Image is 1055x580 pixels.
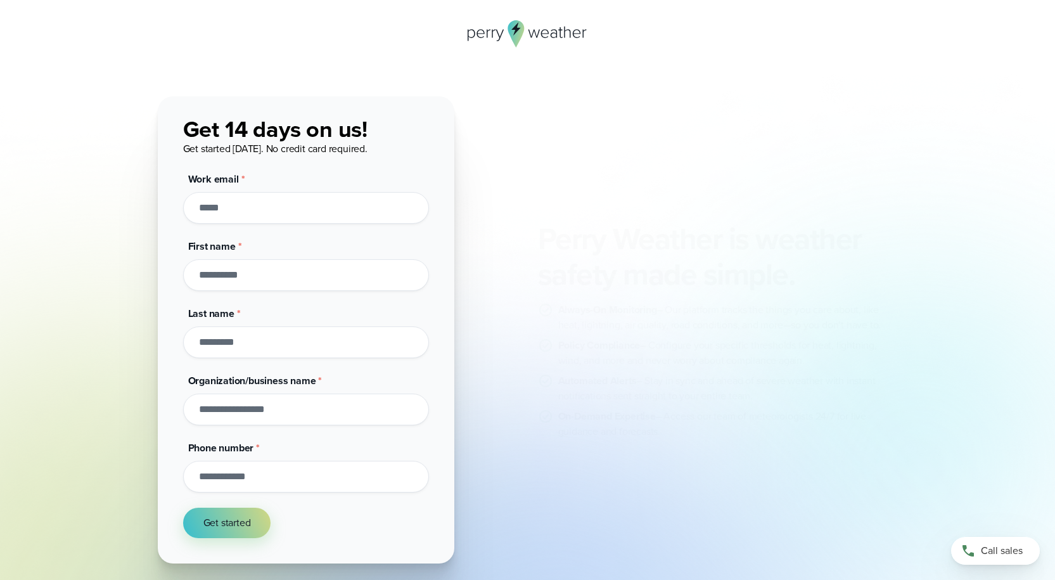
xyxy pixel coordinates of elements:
[188,172,239,186] span: Work email
[188,441,254,455] span: Phone number
[183,112,368,146] span: Get 14 days on us!
[183,508,271,538] button: Get started
[188,373,316,388] span: Organization/business name
[183,141,368,156] span: Get started [DATE]. No credit card required.
[951,537,1040,565] a: Call sales
[981,543,1023,558] span: Call sales
[188,239,236,254] span: First name
[188,306,234,321] span: Last name
[203,515,251,531] span: Get started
